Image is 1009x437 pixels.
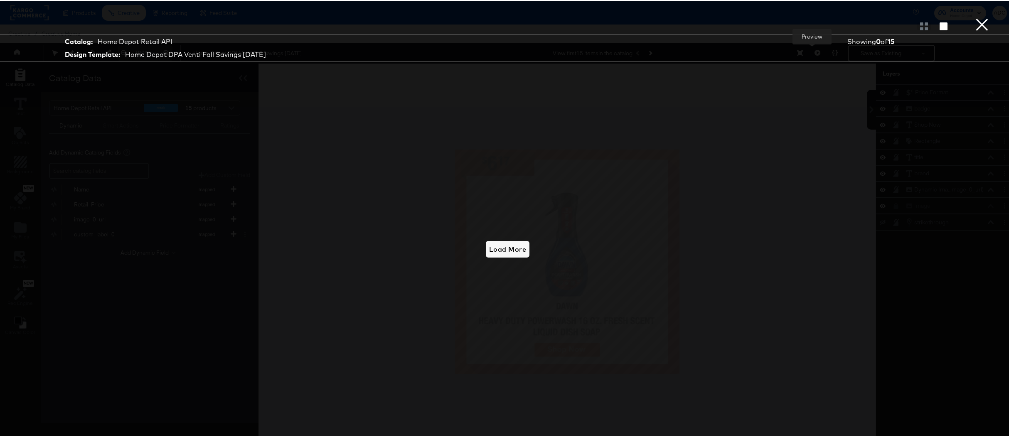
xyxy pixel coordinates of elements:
div: Home Depot DPA Venti Fall Savings [DATE] [125,49,266,58]
div: Home Depot Retail API [98,36,172,45]
strong: Catalog: [65,36,93,45]
strong: 15 [888,36,894,44]
div: Showing of [847,36,936,45]
span: Load More [489,242,526,254]
strong: 0 [876,36,881,44]
button: Load More [486,240,529,256]
strong: Design Template: [65,49,120,58]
